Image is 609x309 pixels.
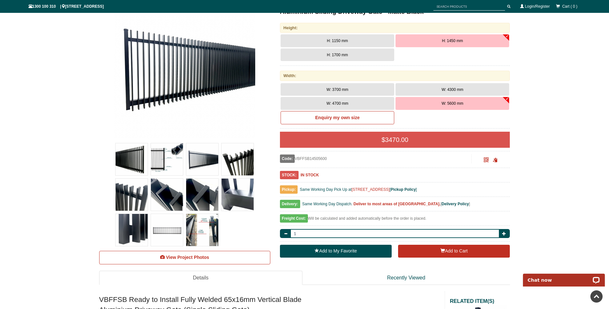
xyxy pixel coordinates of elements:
h2: RELATED ITEM(S) [450,298,510,305]
b: Deliver to most areas of [GEOGRAPHIC_DATA]. [353,202,440,206]
span: H: 1700 mm [327,53,348,57]
span: W: 5600 mm [441,101,463,106]
span: Click to copy the URL [493,158,498,163]
span: W: 4300 mm [441,87,463,92]
span: Pickup: [280,185,298,194]
span: STOCK: [280,171,299,179]
a: Details [99,271,302,285]
button: H: 1150 mm [281,34,394,47]
iframe: LiveChat chat widget [519,266,609,287]
span: Same Working Day Pick Up at [ ] [300,187,417,192]
img: VBFFSB - Ready to Install Fully Welded 65x16mm Vertical Blade - Aluminium Sliding Driveway Gate -... [186,214,218,246]
span: Delivery: [280,200,300,208]
img: VBFFSB - Ready to Install Fully Welded 65x16mm Vertical Blade - Aluminium Sliding Driveway Gate -... [116,179,148,211]
img: VBFFSB - Ready to Install Fully Welded 65x16mm Vertical Blade - Aluminium Sliding Driveway Gate -... [116,214,148,246]
button: W: 3700 mm [281,83,394,96]
button: H: 1450 mm [396,34,509,47]
span: H: 1150 mm [327,39,348,43]
a: Add to My Favorite [280,245,392,258]
div: Width: [280,71,510,81]
b: Enquiry my own size [315,115,360,120]
input: SEARCH PRODUCTS [433,3,505,11]
span: W: 3700 mm [326,87,348,92]
div: VBFFSB14505600 [280,154,472,163]
a: Recently Viewed [302,271,510,285]
img: VBFFSB - Ready to Install Fully Welded 65x16mm Vertical Blade - Aluminium Sliding Driveway Gate -... [186,179,218,211]
b: IN STOCK [300,173,319,177]
a: [STREET_ADDRESS] [352,187,390,192]
a: Pickup Policy [391,187,416,192]
button: H: 1700 mm [281,49,394,61]
img: VBFFSB - Ready to Install Fully Welded 65x16mm Vertical Blade - Aluminium Sliding Driveway Gate -... [151,179,183,211]
a: Delivery Policy [441,202,469,206]
span: 1300 100 310 | [STREET_ADDRESS] [29,4,104,9]
span: W: 4700 mm [326,101,348,106]
img: VBFFSB - Ready to Install Fully Welded 65x16mm Vertical Blade - Aluminium Sliding Driveway Gate -... [222,179,254,211]
div: Will be calculated and added automatically before the order is placed. [280,215,510,226]
button: W: 5600 mm [396,97,509,110]
a: Login/Register [525,4,550,9]
img: VBFFSB - Ready to Install Fully Welded 65x16mm Vertical Blade - Aluminium Sliding Driveway Gate -... [151,143,183,175]
button: Add to Cart [398,245,510,258]
div: Height: [280,23,510,33]
div: [ ] [280,200,510,211]
span: 3470.00 [385,136,408,143]
span: H: 1450 mm [442,39,463,43]
span: View Project Photos [166,255,209,260]
a: Click to enlarge and scan to share. [484,158,489,163]
img: VBFFSB - Ready to Install Fully Welded 65x16mm Vertical Blade - Aluminium Sliding Driveway Gate -... [116,143,148,175]
a: Enquiry my own size [281,111,394,125]
span: Code: [280,154,295,163]
button: W: 4700 mm [281,97,394,110]
img: VBFFSB - Ready to Install Fully Welded 65x16mm Vertical Blade - Aluminium Sliding Driveway Gate -... [151,214,183,246]
img: VBFFSB - Ready to Install Fully Welded 65x16mm Vertical Blade - Aluminium Sliding Driveway Gate -... [186,143,218,175]
div: $ [280,132,510,148]
img: VBFFSB - Ready to Install Fully Welded 65x16mm Vertical Blade - Aluminium Sliding Driveway Gate -... [222,143,254,175]
button: W: 4300 mm [396,83,509,96]
span: Cart ( 0 ) [562,4,577,9]
span: Freight Cost: [280,214,308,223]
span: Same Working Day Dispatch. [302,202,352,206]
a: View Project Photos [99,251,270,264]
